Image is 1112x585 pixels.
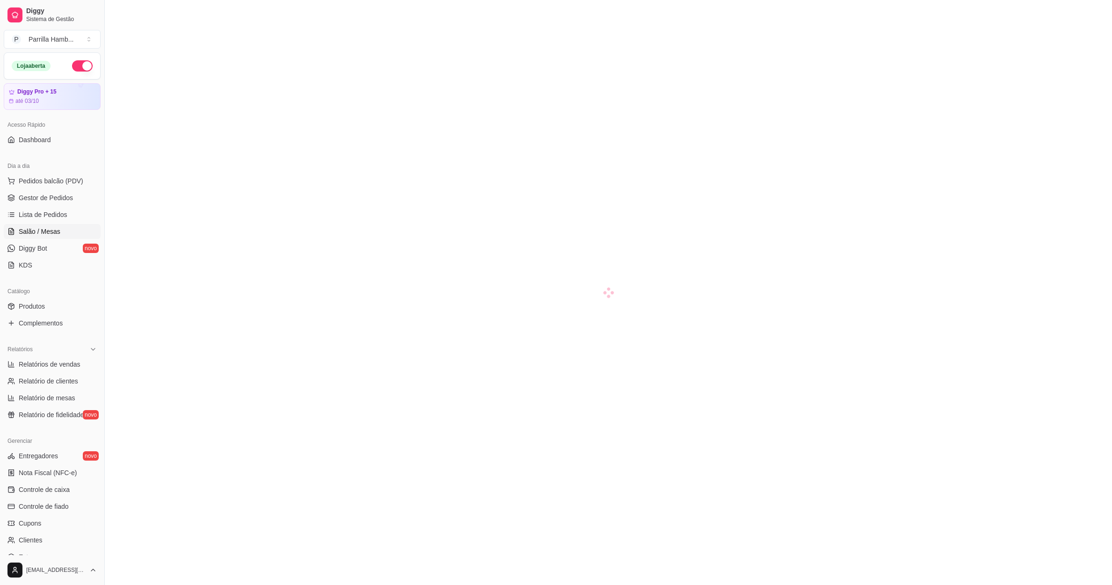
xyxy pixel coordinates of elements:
button: [EMAIL_ADDRESS][DOMAIN_NAME] [4,559,101,581]
a: Relatórios de vendas [4,357,101,372]
a: Relatório de fidelidadenovo [4,407,101,422]
button: Pedidos balcão (PDV) [4,173,101,188]
span: KDS [19,260,32,270]
a: DiggySistema de Gestão [4,4,101,26]
span: Salão / Mesas [19,227,60,236]
span: Complementos [19,318,63,328]
a: Diggy Botnovo [4,241,101,256]
span: Cupons [19,519,41,528]
a: Dashboard [4,132,101,147]
span: Clientes [19,535,43,545]
a: Nota Fiscal (NFC-e) [4,465,101,480]
span: Entregadores [19,451,58,461]
div: Parrilla Hamb ... [29,35,73,44]
span: Relatório de clientes [19,376,78,386]
span: Diggy Bot [19,244,47,253]
div: Acesso Rápido [4,117,101,132]
span: Estoque [19,552,43,562]
span: Relatórios [7,346,33,353]
span: Relatórios de vendas [19,360,80,369]
button: Select a team [4,30,101,49]
a: Cupons [4,516,101,531]
span: Controle de caixa [19,485,70,494]
a: Relatório de mesas [4,390,101,405]
span: Lista de Pedidos [19,210,67,219]
span: Relatório de fidelidade [19,410,84,419]
a: Produtos [4,299,101,314]
span: [EMAIL_ADDRESS][DOMAIN_NAME] [26,566,86,574]
a: Complementos [4,316,101,331]
span: P [12,35,21,44]
a: Relatório de clientes [4,374,101,389]
a: Lista de Pedidos [4,207,101,222]
span: Sistema de Gestão [26,15,97,23]
article: Diggy Pro + 15 [17,88,57,95]
span: Controle de fiado [19,502,69,511]
a: Diggy Pro + 15até 03/10 [4,83,101,110]
span: Produtos [19,302,45,311]
button: Alterar Status [72,60,93,72]
a: Entregadoresnovo [4,448,101,463]
span: Relatório de mesas [19,393,75,403]
div: Gerenciar [4,433,101,448]
span: Diggy [26,7,97,15]
a: Salão / Mesas [4,224,101,239]
a: Gestor de Pedidos [4,190,101,205]
span: Pedidos balcão (PDV) [19,176,83,186]
div: Dia a dia [4,159,101,173]
a: Controle de fiado [4,499,101,514]
a: Controle de caixa [4,482,101,497]
a: Estoque [4,549,101,564]
a: Clientes [4,533,101,548]
article: até 03/10 [15,97,39,105]
span: Gestor de Pedidos [19,193,73,202]
a: KDS [4,258,101,273]
div: Loja aberta [12,61,51,71]
span: Dashboard [19,135,51,144]
span: Nota Fiscal (NFC-e) [19,468,77,477]
div: Catálogo [4,284,101,299]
